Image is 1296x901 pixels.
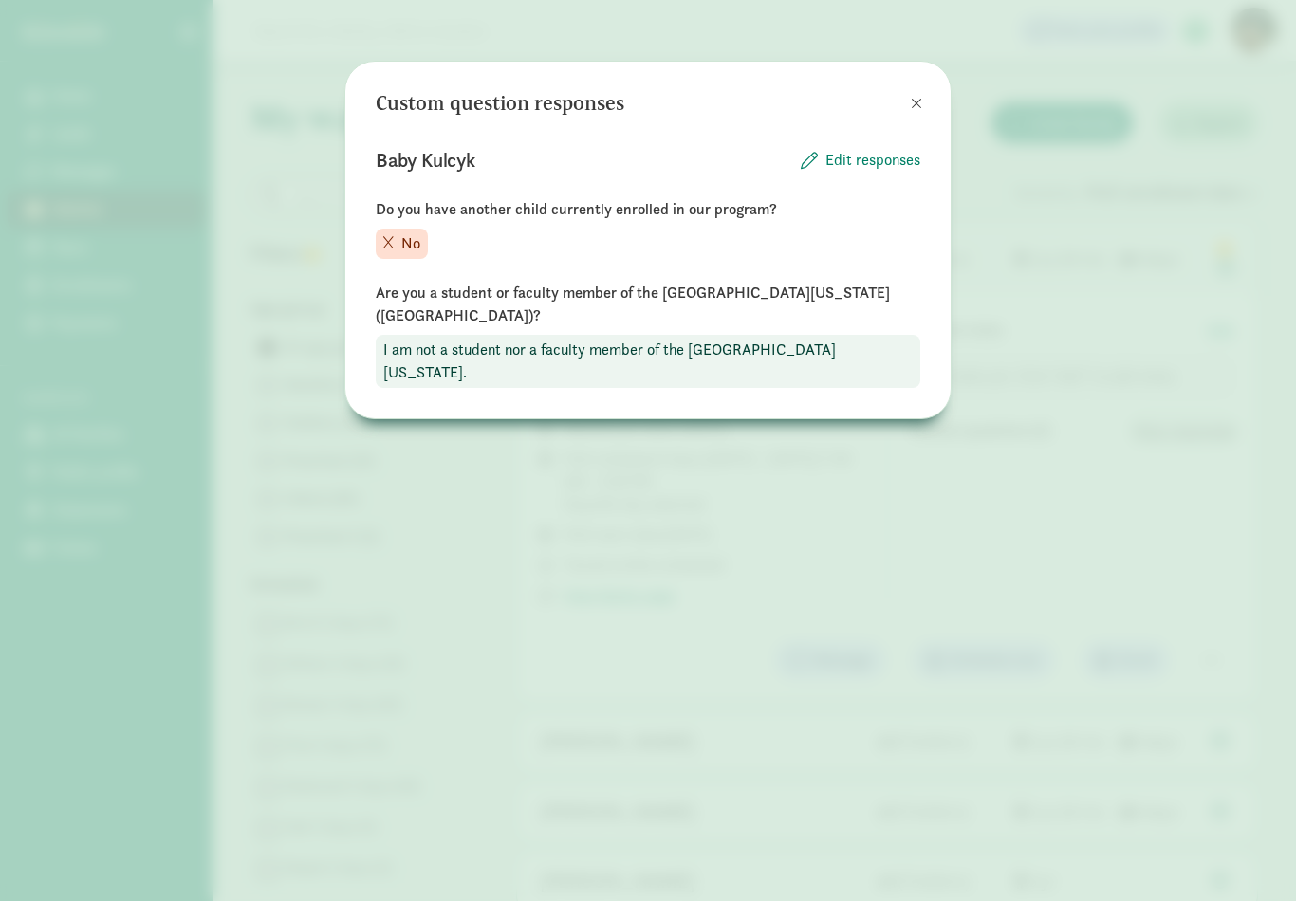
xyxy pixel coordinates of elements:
[376,282,920,327] p: Are you a student or faculty member of the [GEOGRAPHIC_DATA][US_STATE] ([GEOGRAPHIC_DATA])?
[376,229,428,259] div: No
[376,145,475,175] p: Baby Kulcyk
[376,198,920,221] p: Do you have another child currently enrolled in our program?
[1201,810,1296,901] iframe: Chat Widget
[376,335,920,388] div: I am not a student nor a faculty member of the [GEOGRAPHIC_DATA][US_STATE].
[825,149,920,172] span: Edit responses
[376,92,624,115] h3: Custom question responses
[801,149,920,172] button: Edit responses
